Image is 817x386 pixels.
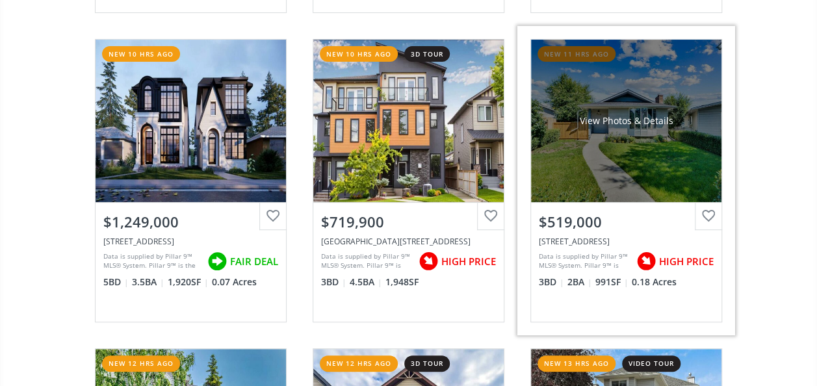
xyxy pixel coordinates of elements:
[441,255,496,268] span: HIGH PRICE
[579,114,673,127] div: View Photos & Details
[517,26,735,335] a: new 11 hrs agoView Photos & Details$519,000[STREET_ADDRESS]Data is supplied by Pillar 9™ MLS® Sys...
[595,276,629,289] span: 991 SF
[300,26,517,335] a: new 10 hrs ago3d tour$719,900[GEOGRAPHIC_DATA][STREET_ADDRESS]Data is supplied by Pillar 9™ MLS® ...
[321,236,496,247] div: 1402 29 Street SW, Calgary, AB T3C 1M3
[632,276,677,289] span: 0.18 Acres
[659,255,714,268] span: HIGH PRICE
[230,255,278,268] span: FAIR DEAL
[350,276,382,289] span: 4.5 BA
[321,276,346,289] span: 3 BD
[132,276,164,289] span: 3.5 BA
[539,236,714,247] div: 228 Foritana Road SE, Calgary, AB T2A 2B6
[103,212,278,232] div: $1,249,000
[212,276,257,289] span: 0.07 Acres
[103,251,201,271] div: Data is supplied by Pillar 9™ MLS® System. Pillar 9™ is the owner of the copyright in its MLS® Sy...
[321,251,412,271] div: Data is supplied by Pillar 9™ MLS® System. Pillar 9™ is the owner of the copyright in its MLS® Sy...
[103,276,129,289] span: 5 BD
[385,276,419,289] span: 1,948 SF
[539,212,714,232] div: $519,000
[204,248,230,274] img: rating icon
[539,251,630,271] div: Data is supplied by Pillar 9™ MLS® System. Pillar 9™ is the owner of the copyright in its MLS® Sy...
[321,212,496,232] div: $719,900
[539,276,564,289] span: 3 BD
[567,276,592,289] span: 2 BA
[82,26,300,335] a: new 10 hrs ago$1,249,000[STREET_ADDRESS]Data is supplied by Pillar 9™ MLS® System. Pillar 9™ is t...
[168,276,209,289] span: 1,920 SF
[103,236,278,247] div: 512 54 Avenue SW, Calgary, AB T2V0C7
[415,248,441,274] img: rating icon
[633,248,659,274] img: rating icon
